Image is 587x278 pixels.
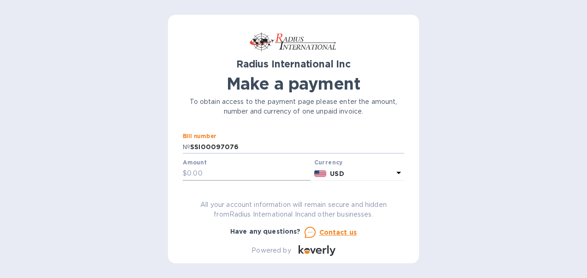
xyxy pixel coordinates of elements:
p: № [183,142,190,152]
p: All your account information will remain secure and hidden from Radius International Inc and othe... [183,200,404,219]
b: Radius International Inc [236,58,351,70]
b: USD [330,170,344,177]
label: Amount [183,160,206,166]
b: Currency [314,159,343,166]
p: Powered by [252,246,291,255]
input: Enter bill number [190,140,404,154]
h1: Make a payment [183,74,404,93]
img: USD [314,170,327,177]
u: Contact us [319,229,357,236]
input: 0.00 [187,167,311,181]
label: Bill number [183,133,216,139]
p: To obtain access to the payment page please enter the amount, number and currency of one unpaid i... [183,97,404,116]
b: Have any questions? [230,228,301,235]
p: $ [183,169,187,178]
